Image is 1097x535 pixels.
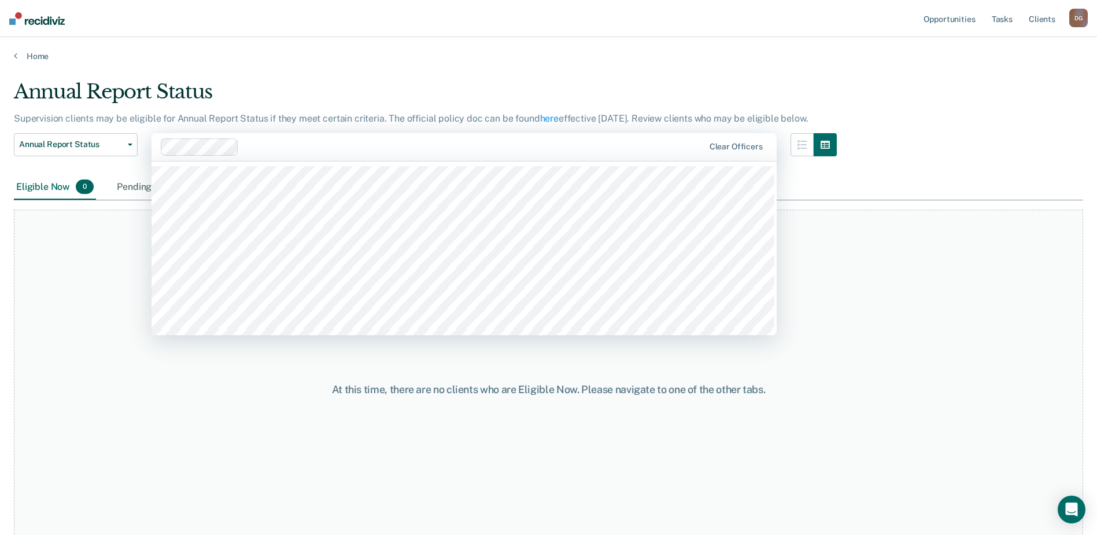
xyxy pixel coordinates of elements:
[76,179,94,195] span: 0
[1058,496,1085,523] div: Open Intercom Messenger
[114,175,178,200] div: Pending0
[14,113,808,124] p: Supervision clients may be eligible for Annual Report Status if they meet certain criteria. The o...
[1069,9,1088,27] button: DG
[1069,9,1088,27] div: D G
[14,175,96,200] div: Eligible Now0
[19,140,123,149] span: Annual Report Status
[282,383,816,396] div: At this time, there are no clients who are Eligible Now. Please navigate to one of the other tabs.
[14,133,138,156] button: Annual Report Status
[540,113,559,124] a: here
[9,12,65,25] img: Recidiviz
[710,142,763,152] div: Clear officers
[14,80,837,113] div: Annual Report Status
[14,51,1083,61] a: Home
